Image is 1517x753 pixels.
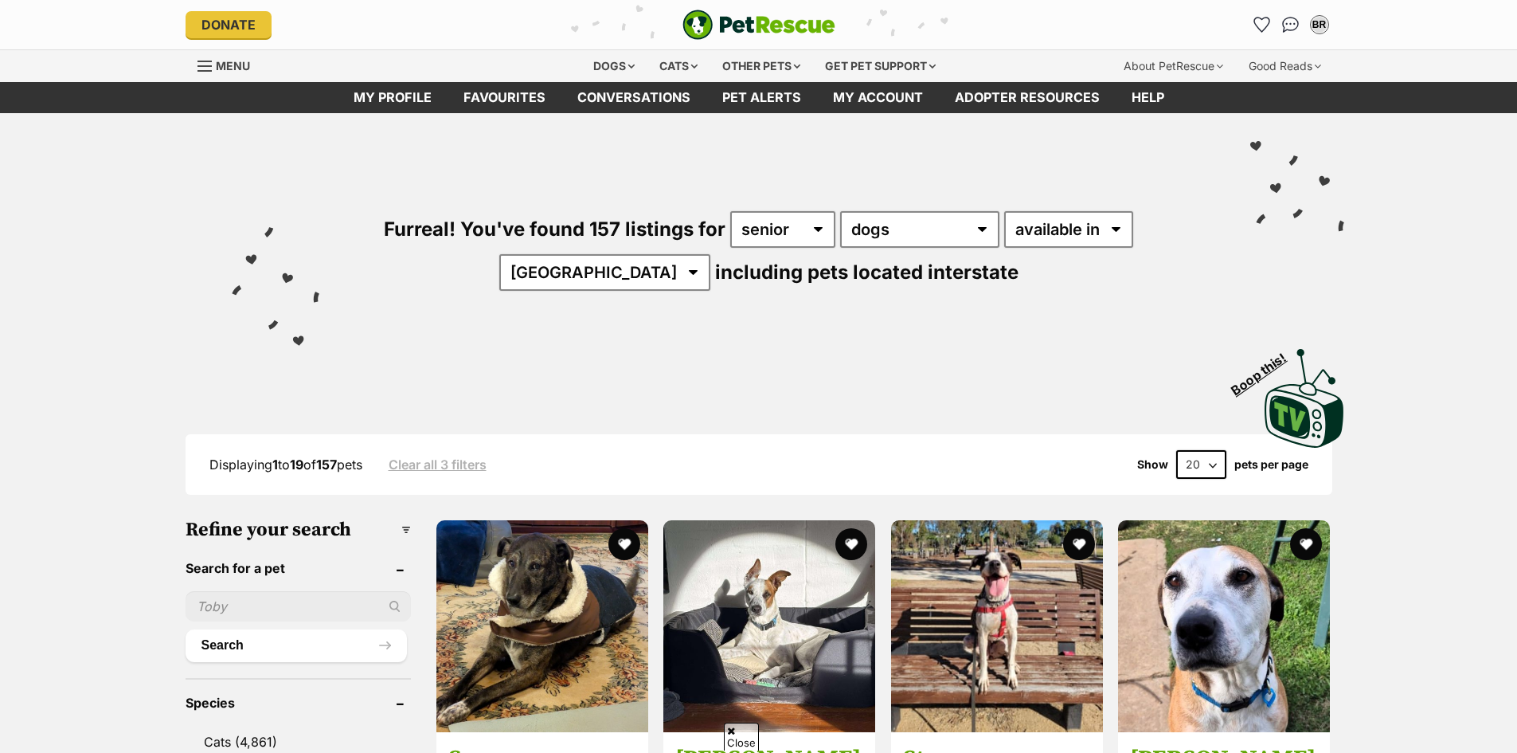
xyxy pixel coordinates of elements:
[891,520,1103,732] img: Storm - German Shorthaired Pointer x Mixed Breed x Mixed breed Dog
[1265,335,1344,451] a: Boop this!
[186,561,411,575] header: Search for a pet
[663,520,875,732] img: Frankie - Mixed breed Dog
[1282,17,1299,33] img: chat-41dd97257d64d25036548639549fe6c8038ab92f7586957e7f3b1b290dea8141.svg
[1249,12,1332,37] ul: Account quick links
[1307,12,1332,37] button: My account
[1118,520,1330,732] img: Ronnie - Bull Arab x Staffordshire Bull Terrier Dog
[608,528,640,560] button: favourite
[186,519,411,541] h3: Refine your search
[814,50,947,82] div: Get pet support
[290,457,303,473] strong: 19
[216,59,250,73] span: Menu
[448,82,561,113] a: Favourites
[682,10,835,40] a: PetRescue
[1228,340,1301,398] span: Boop this!
[436,520,648,732] img: Summer - Mixed Dog
[561,82,706,113] a: conversations
[316,457,337,473] strong: 157
[711,50,811,82] div: Other pets
[272,457,278,473] strong: 1
[724,723,759,751] span: Close
[1112,50,1234,82] div: About PetRescue
[817,82,939,113] a: My account
[836,528,868,560] button: favourite
[1249,12,1275,37] a: Favourites
[338,82,448,113] a: My profile
[1265,349,1344,448] img: PetRescue TV logo
[384,218,725,241] span: Furreal! You've found 157 listings for
[1116,82,1180,113] a: Help
[186,629,407,661] button: Search
[197,50,261,79] a: Menu
[1291,528,1323,560] button: favourite
[939,82,1116,113] a: Adopter resources
[1234,458,1308,471] label: pets per page
[186,696,411,710] header: Species
[1237,50,1332,82] div: Good Reads
[1278,12,1304,37] a: Conversations
[186,11,272,38] a: Donate
[186,591,411,622] input: Toby
[582,50,646,82] div: Dogs
[209,457,362,473] span: Displaying to of pets
[389,457,487,472] a: Clear all 3 filters
[706,82,817,113] a: Pet alerts
[1063,528,1095,560] button: favourite
[648,50,709,82] div: Cats
[715,261,1019,284] span: including pets located interstate
[1137,458,1168,471] span: Show
[1312,17,1327,33] div: BR
[682,10,835,40] img: logo-e224e6f780fb5917bec1dbf3a21bbac754714ae5b6737aabdf751b685950b380.svg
